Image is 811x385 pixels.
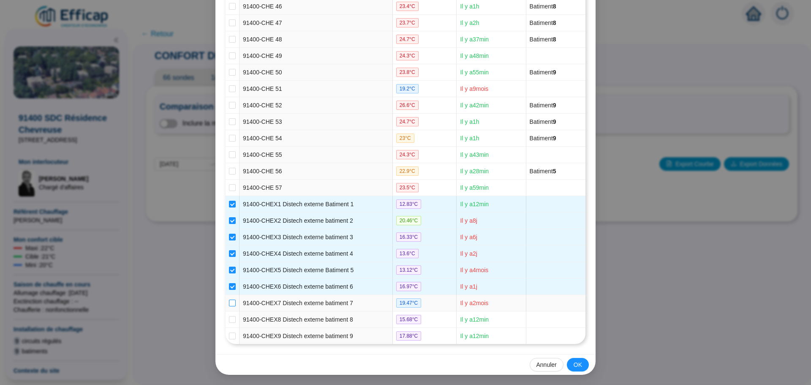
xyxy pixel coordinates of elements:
[239,180,393,196] td: 91400-CHE 57
[460,52,489,59] span: Il y a 48 min
[396,84,419,93] span: 19.2 °C
[396,68,419,77] span: 23.8 °C
[460,217,477,224] span: Il y a 8 j
[460,69,489,76] span: Il y a 55 min
[460,333,489,339] span: Il y a 12 min
[553,102,556,109] span: 9
[239,311,393,328] td: 91400-CHEX8 Distech externe batiment 8
[567,358,589,371] button: OK
[396,232,422,242] span: 16.33 °C
[239,163,393,180] td: 91400-CHE 56
[396,183,419,192] span: 23.5 °C
[239,328,393,344] td: 91400-CHEX9 Distech externe batiment 9
[239,130,393,147] td: 91400-CHE 54
[239,229,393,246] td: 91400-CHEX3 Distech externe batiment 3
[396,134,414,143] span: 23 °C
[553,3,556,10] span: 8
[239,262,393,279] td: 91400-CHEX5 Distech externe Batiment 5
[460,250,477,257] span: Il y a 2 j
[460,168,489,175] span: Il y a 28 min
[460,36,489,43] span: Il y a 37 min
[553,168,556,175] span: 5
[239,15,393,31] td: 91400-CHE 47
[530,36,556,43] span: Batiment
[530,168,556,175] span: Batiment
[536,360,557,369] span: Annuler
[396,265,422,275] span: 13.12 °C
[396,117,419,126] span: 24.7 °C
[460,102,489,109] span: Il y a 42 min
[460,19,479,26] span: Il y a 2 h
[530,102,556,109] span: Batiment
[460,234,477,240] span: Il y a 6 j
[460,316,489,323] span: Il y a 12 min
[460,184,489,191] span: Il y a 59 min
[530,19,556,26] span: Batiment
[239,196,393,213] td: 91400-CHEX1 Distech externe Batiment 1
[396,282,422,291] span: 16.97 °C
[396,216,422,225] span: 20.46 °C
[396,249,419,258] span: 13.6 °C
[396,331,422,341] span: 17.88 °C
[530,358,563,371] button: Annuler
[553,135,556,142] span: 9
[239,48,393,64] td: 91400-CHE 49
[396,51,419,60] span: 24.3 °C
[530,69,556,76] span: Batiment
[239,246,393,262] td: 91400-CHEX4 Distech externe batiment 4
[239,97,393,114] td: 91400-CHE 52
[530,135,556,142] span: Batiment
[460,151,489,158] span: Il y a 43 min
[239,114,393,130] td: 91400-CHE 53
[239,295,393,311] td: 91400-CHEX7 Distech externe batiment 7
[460,3,479,10] span: Il y a 1 h
[239,213,393,229] td: 91400-CHEX2 Distech externe batiment 2
[239,64,393,81] td: 91400-CHE 50
[460,267,488,273] span: Il y a 4 mois
[574,360,582,369] span: OK
[460,85,488,92] span: Il y a 9 mois
[239,147,393,163] td: 91400-CHE 55
[396,35,419,44] span: 24.7 °C
[553,69,556,76] span: 9
[396,2,419,11] span: 23.4 °C
[396,18,419,27] span: 23.7 °C
[460,201,489,208] span: Il y a 12 min
[396,167,419,176] span: 22.9 °C
[396,315,422,324] span: 15.68 °C
[553,19,556,26] span: 8
[239,31,393,48] td: 91400-CHE 48
[530,3,556,10] span: Batiment
[553,36,556,43] span: 8
[460,135,479,142] span: Il y a 1 h
[460,118,479,125] span: Il y a 1 h
[460,283,477,290] span: Il y a 1 j
[460,300,488,306] span: Il y a 2 mois
[396,101,419,110] span: 26.6 °C
[396,150,419,159] span: 24.3 °C
[553,118,556,125] span: 9
[530,118,556,125] span: Batiment
[396,199,422,209] span: 12.83 °C
[239,279,393,295] td: 91400-CHEX6 Distech externe batiment 6
[239,81,393,97] td: 91400-CHE 51
[396,298,422,308] span: 19.47 °C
